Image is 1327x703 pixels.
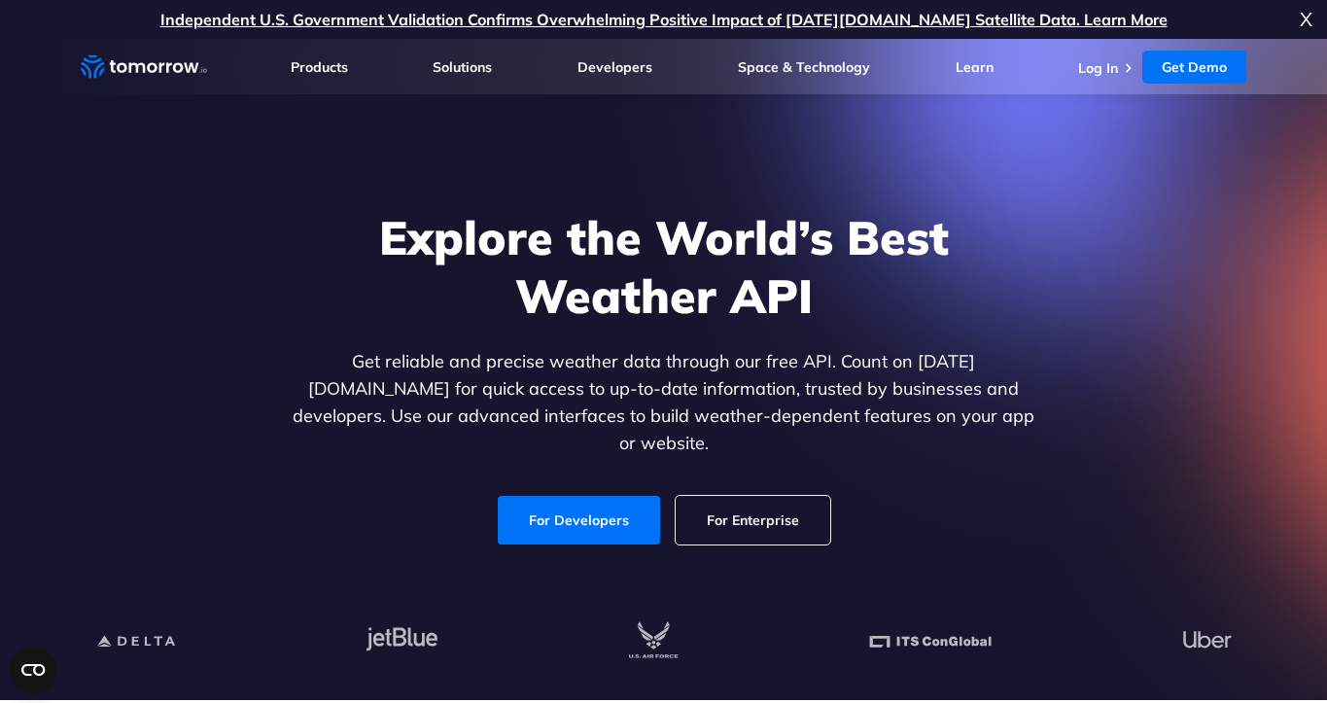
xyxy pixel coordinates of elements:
a: For Enterprise [676,496,830,545]
a: Products [291,58,348,76]
button: Open CMP widget [10,647,56,693]
h1: Explore the World’s Best Weather API [289,208,1039,325]
a: Space & Technology [738,58,870,76]
a: Get Demo [1142,51,1246,84]
a: Solutions [433,58,492,76]
a: Learn [956,58,994,76]
a: Home link [81,53,207,82]
a: Log In [1078,59,1118,77]
p: Get reliable and precise weather data through our free API. Count on [DATE][DOMAIN_NAME] for quic... [289,348,1039,457]
a: Independent U.S. Government Validation Confirms Overwhelming Positive Impact of [DATE][DOMAIN_NAM... [160,10,1168,29]
a: Developers [577,58,652,76]
a: For Developers [498,496,660,545]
